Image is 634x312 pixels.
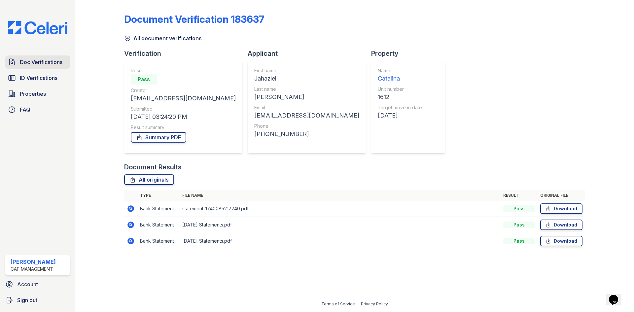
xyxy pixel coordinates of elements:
th: Result [501,190,538,201]
div: Result summary [131,124,236,131]
td: Bank Statement [137,217,180,233]
td: Bank Statement [137,201,180,217]
div: [EMAIL_ADDRESS][DOMAIN_NAME] [131,94,236,103]
th: Original file [538,190,585,201]
a: Summary PDF [131,132,186,143]
div: [DATE] 03:24:20 PM [131,112,236,121]
div: Result [131,67,236,74]
a: Download [540,220,582,230]
div: Creator [131,87,236,94]
span: Properties [20,90,46,98]
a: FAQ [5,103,70,116]
div: [EMAIL_ADDRESS][DOMAIN_NAME] [254,111,359,120]
div: Pass [131,74,157,85]
div: [PERSON_NAME] [11,258,56,266]
td: statement-1740085217740.pdf [180,201,501,217]
a: ID Verifications [5,71,70,85]
a: All document verifications [124,34,202,42]
a: Sign out [3,294,73,307]
div: Unit number [378,86,422,92]
div: Last name [254,86,359,92]
td: Bank Statement [137,233,180,249]
span: ID Verifications [20,74,57,82]
span: Account [17,280,38,288]
div: Jahaziel [254,74,359,83]
span: FAQ [20,106,30,114]
a: Download [540,236,582,246]
div: [PHONE_NUMBER] [254,129,359,139]
div: Property [371,49,450,58]
a: Name Catalina [378,67,422,83]
div: CAF Management [11,266,56,272]
div: Document Verification 183637 [124,13,264,25]
iframe: chat widget [606,286,627,305]
div: Catalina [378,74,422,83]
th: Type [137,190,180,201]
img: CE_Logo_Blue-a8612792a0a2168367f1c8372b55b34899dd931a85d93a1a3d3e32e68fde9ad4.png [3,21,73,34]
div: [PERSON_NAME] [254,92,359,102]
a: Account [3,278,73,291]
td: [DATE] Statements.pdf [180,233,501,249]
div: | [357,301,359,306]
a: Doc Verifications [5,55,70,69]
div: Document Results [124,162,182,172]
span: Doc Verifications [20,58,62,66]
div: Name [378,67,422,74]
div: Email [254,104,359,111]
div: Target move in date [378,104,422,111]
div: Pass [503,205,535,212]
div: Applicant [248,49,371,58]
td: [DATE] Statements.pdf [180,217,501,233]
th: File name [180,190,501,201]
a: Properties [5,87,70,100]
a: Terms of Service [321,301,355,306]
div: First name [254,67,359,74]
div: [DATE] [378,111,422,120]
div: Phone [254,123,359,129]
div: Verification [124,49,248,58]
div: Pass [503,222,535,228]
a: All originals [124,174,174,185]
a: Download [540,203,582,214]
div: 1612 [378,92,422,102]
span: Sign out [17,296,37,304]
div: Pass [503,238,535,244]
div: Submitted [131,106,236,112]
a: Privacy Policy [361,301,388,306]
